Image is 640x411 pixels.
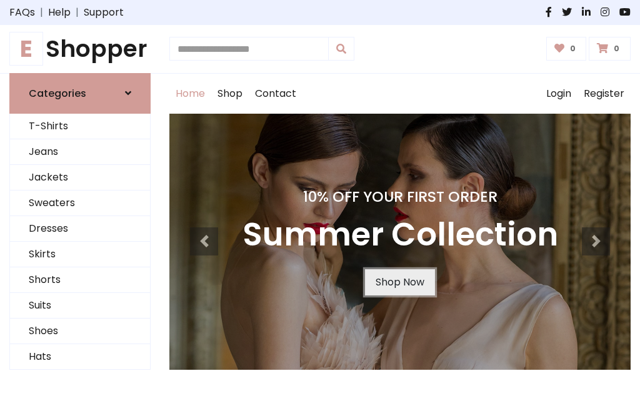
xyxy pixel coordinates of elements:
a: 0 [546,37,587,61]
a: Sweaters [10,191,150,216]
a: Support [84,5,124,20]
a: Skirts [10,242,150,267]
a: 0 [589,37,631,61]
a: Home [169,74,211,114]
span: E [9,32,43,66]
a: Suits [10,293,150,319]
a: Shorts [10,267,150,293]
a: Shop [211,74,249,114]
a: Shoes [10,319,150,344]
a: Jeans [10,139,150,165]
span: | [35,5,48,20]
span: 0 [567,43,579,54]
a: Jackets [10,165,150,191]
a: FAQs [9,5,35,20]
a: Categories [9,73,151,114]
a: Contact [249,74,302,114]
a: T-Shirts [10,114,150,139]
h3: Summer Collection [242,215,558,254]
h4: 10% Off Your First Order [242,188,558,205]
a: Register [577,74,631,114]
h1: Shopper [9,35,151,63]
a: Shop Now [365,269,435,295]
a: Login [540,74,577,114]
span: 0 [611,43,622,54]
a: EShopper [9,35,151,63]
span: | [71,5,84,20]
a: Help [48,5,71,20]
a: Dresses [10,216,150,242]
a: Hats [10,344,150,370]
h6: Categories [29,87,86,99]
